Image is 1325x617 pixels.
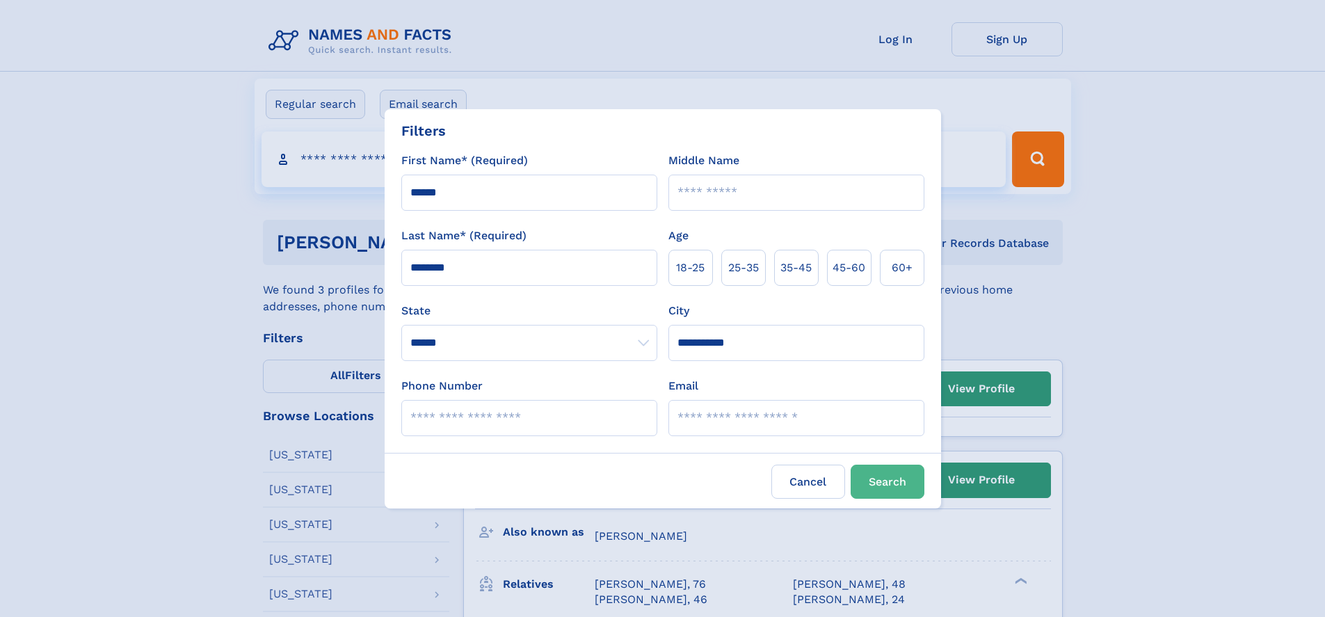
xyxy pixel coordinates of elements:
[668,303,689,319] label: City
[668,152,739,169] label: Middle Name
[892,259,913,276] span: 60+
[676,259,705,276] span: 18‑25
[401,227,527,244] label: Last Name* (Required)
[668,227,689,244] label: Age
[833,259,865,276] span: 45‑60
[401,120,446,141] div: Filters
[401,378,483,394] label: Phone Number
[728,259,759,276] span: 25‑35
[401,303,657,319] label: State
[771,465,845,499] label: Cancel
[668,378,698,394] label: Email
[780,259,812,276] span: 35‑45
[851,465,924,499] button: Search
[401,152,528,169] label: First Name* (Required)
